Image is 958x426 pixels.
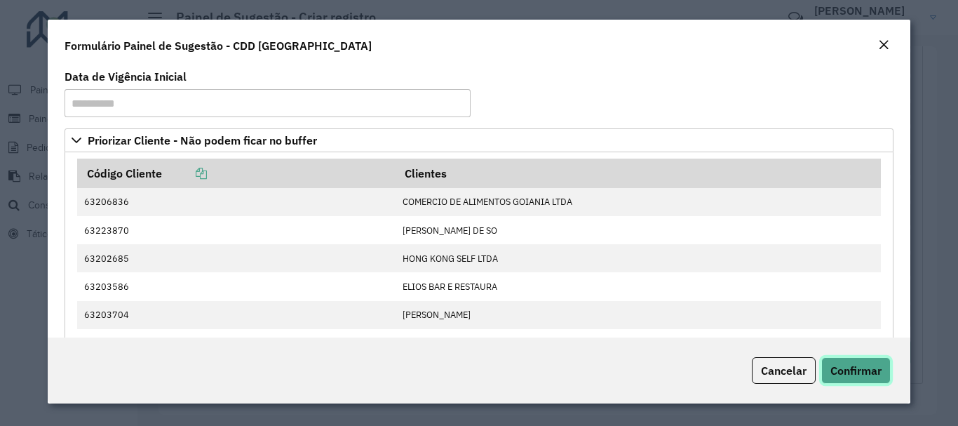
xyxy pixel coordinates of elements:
[77,216,395,244] td: 63223870
[874,36,893,55] button: Close
[77,301,395,329] td: 63203704
[77,244,395,272] td: 63202685
[65,68,187,85] label: Data de Vigência Inicial
[395,301,881,329] td: [PERSON_NAME]
[162,166,207,180] a: Copiar
[395,159,881,188] th: Clientes
[752,357,816,384] button: Cancelar
[65,37,372,54] h4: Formulário Painel de Sugestão - CDD [GEOGRAPHIC_DATA]
[878,39,889,51] em: Fechar
[395,244,881,272] td: HONG KONG SELF LTDA
[88,135,317,146] span: Priorizar Cliente - Não podem ficar no buffer
[77,272,395,300] td: 63203586
[77,329,395,357] td: 63205975
[395,329,881,357] td: SAMADI LTDA ME
[821,357,891,384] button: Confirmar
[395,188,881,216] td: COMERCIO DE ALIMENTOS GOIANIA LTDA
[395,272,881,300] td: ELIOS BAR E RESTAURA
[830,364,882,378] span: Confirmar
[77,188,395,216] td: 63206836
[395,216,881,244] td: [PERSON_NAME] DE SO
[77,159,395,188] th: Código Cliente
[761,364,807,378] span: Cancelar
[65,128,893,152] a: Priorizar Cliente - Não podem ficar no buffer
